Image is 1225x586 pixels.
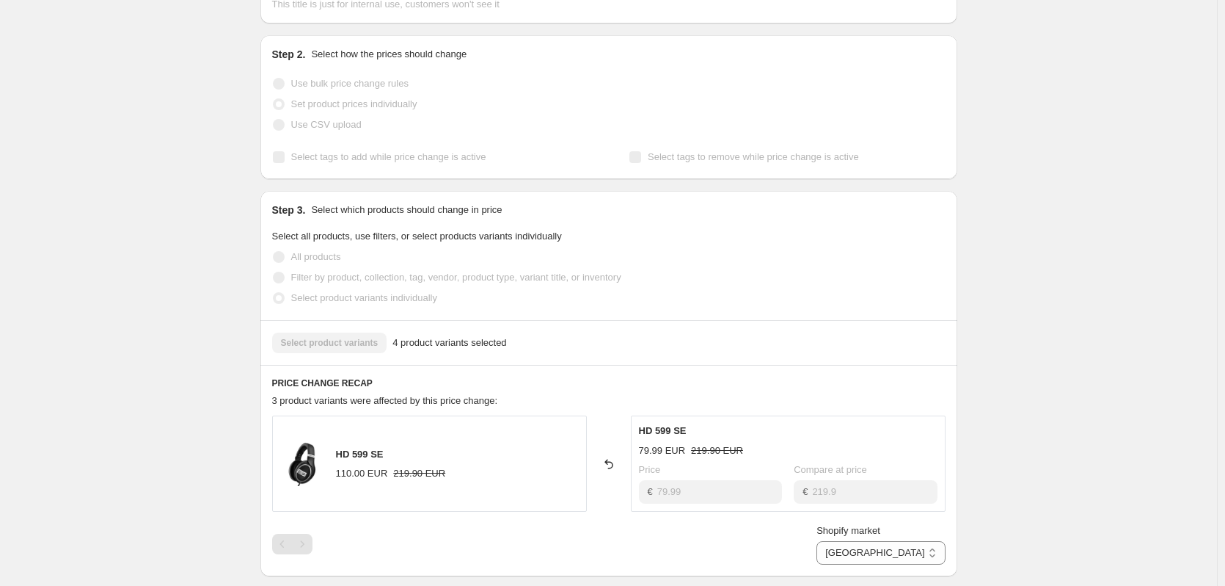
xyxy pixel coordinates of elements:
[802,486,808,497] span: €
[291,119,362,130] span: Use CSV upload
[648,486,653,497] span: €
[291,151,486,162] span: Select tags to add while price change is active
[311,47,467,62] p: Select how the prices should change
[291,78,409,89] span: Use bulk price change rules
[272,47,306,62] h2: Step 2.
[272,203,306,217] h2: Step 3.
[639,464,661,475] span: Price
[794,464,867,475] span: Compare at price
[393,466,445,481] strike: 219.90 EUR
[291,98,417,109] span: Set product prices individually
[639,425,687,436] span: HD 599 SE
[816,525,880,536] span: Shopify market
[392,336,506,350] span: 4 product variants selected
[639,444,686,458] div: 79.99 EUR
[291,292,437,303] span: Select product variants individually
[272,534,312,554] nav: Pagination
[291,251,341,262] span: All products
[291,272,621,283] span: Filter by product, collection, tag, vendor, product type, variant title, or inventory
[311,203,502,217] p: Select which products should change in price
[336,449,384,460] span: HD 599 SE
[272,377,946,389] h6: PRICE CHANGE RECAP
[272,395,498,406] span: 3 product variants were affected by this price change:
[280,442,324,486] img: HD_599_Black_Product_shot_cutout_Isofront_80x.png
[272,231,562,242] span: Select all products, use filters, or select products variants individually
[691,444,743,458] strike: 219.90 EUR
[648,151,859,162] span: Select tags to remove while price change is active
[336,466,388,481] div: 110.00 EUR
